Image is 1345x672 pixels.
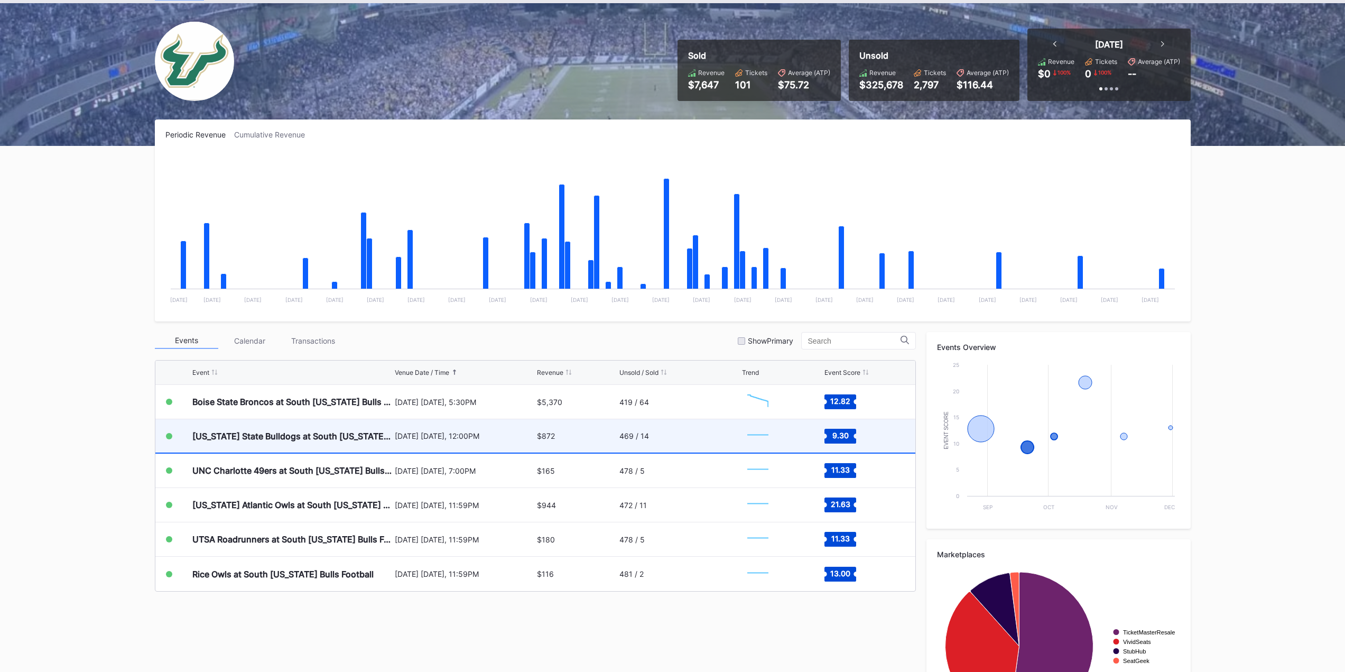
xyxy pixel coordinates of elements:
[537,501,556,510] div: $944
[742,423,774,449] svg: Chart title
[1060,297,1078,303] text: [DATE]
[537,466,555,475] div: $165
[937,360,1180,518] svg: Chart title
[192,500,392,510] div: [US_STATE] Atlantic Owls at South [US_STATE] Bulls Football
[693,297,710,303] text: [DATE]
[831,500,850,509] text: 21.63
[734,297,751,303] text: [DATE]
[859,79,903,90] div: $325,678
[831,465,850,474] text: 11.33
[953,414,959,420] text: 15
[859,50,1009,61] div: Unsold
[688,50,830,61] div: Sold
[1123,658,1149,664] text: SeatGeek
[967,69,1009,77] div: Average (ATP)
[192,431,392,441] div: [US_STATE] State Bulldogs at South [US_STATE] Bulls Football
[1128,68,1136,79] div: --
[735,79,767,90] div: 101
[742,369,759,376] div: Trend
[742,492,774,518] svg: Chart title
[1038,68,1051,79] div: $0
[978,297,996,303] text: [DATE]
[1048,58,1074,66] div: Revenue
[1105,504,1117,510] text: Nov
[914,79,946,90] div: 2,797
[1123,648,1146,655] text: StubHub
[897,297,914,303] text: [DATE]
[203,297,221,303] text: [DATE]
[366,297,384,303] text: [DATE]
[1019,297,1036,303] text: [DATE]
[742,457,774,484] svg: Chart title
[537,369,563,376] div: Revenue
[489,297,506,303] text: [DATE]
[448,297,466,303] text: [DATE]
[824,369,860,376] div: Event Score
[395,569,535,578] div: [DATE] [DATE], 11:59PM
[155,22,234,101] img: USF_Bulls_Football_Secondary.png
[1123,629,1175,636] text: TicketMasterResale
[611,297,629,303] text: [DATE]
[953,362,959,368] text: 25
[1101,297,1118,303] text: [DATE]
[748,336,793,345] div: Show Primary
[937,550,1180,559] div: Marketplaces
[652,297,670,303] text: [DATE]
[830,568,850,577] text: 13.00
[1043,504,1054,510] text: Oct
[155,333,218,349] div: Events
[869,69,896,77] div: Revenue
[395,369,449,376] div: Venue Date / Time
[619,501,647,510] div: 472 / 11
[956,466,959,473] text: 5
[619,466,645,475] div: 478 / 5
[742,561,774,587] svg: Chart title
[619,569,644,578] div: 481 / 2
[1095,39,1123,50] div: [DATE]
[530,297,547,303] text: [DATE]
[1123,639,1151,645] text: VividSeats
[953,440,959,447] text: 10
[619,398,649,407] div: 419 / 64
[282,333,345,349] div: Transactions
[1164,504,1174,510] text: Dec
[407,297,425,303] text: [DATE]
[165,130,234,139] div: Periodic Revenue
[742,389,774,415] svg: Chart title
[815,297,832,303] text: [DATE]
[831,534,850,543] text: 11.33
[234,130,313,139] div: Cumulative Revenue
[956,493,959,499] text: 0
[953,388,959,394] text: 20
[619,431,649,440] div: 469 / 14
[395,501,535,510] div: [DATE] [DATE], 11:59PM
[537,398,562,407] div: $5,370
[830,397,850,406] text: 12.82
[1085,68,1091,79] div: 0
[937,343,1180,352] div: Events Overview
[165,152,1180,311] svg: Chart title
[570,297,588,303] text: [DATE]
[688,79,725,90] div: $7,647
[326,297,343,303] text: [DATE]
[395,431,535,440] div: [DATE] [DATE], 12:00PM
[808,337,901,345] input: Search
[982,504,992,510] text: Sep
[218,333,282,349] div: Calendar
[856,297,874,303] text: [DATE]
[943,411,949,449] text: Event Score
[1142,297,1159,303] text: [DATE]
[619,535,645,544] div: 478 / 5
[698,69,725,77] div: Revenue
[170,297,188,303] text: [DATE]
[778,79,830,90] div: $75.72
[619,369,658,376] div: Unsold / Sold
[924,69,946,77] div: Tickets
[832,430,849,439] text: 9.30
[395,398,535,407] div: [DATE] [DATE], 5:30PM
[395,535,535,544] div: [DATE] [DATE], 11:59PM
[537,431,555,440] div: $872
[1095,58,1117,66] div: Tickets
[192,465,392,476] div: UNC Charlotte 49ers at South [US_STATE] Bulls Football
[774,297,792,303] text: [DATE]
